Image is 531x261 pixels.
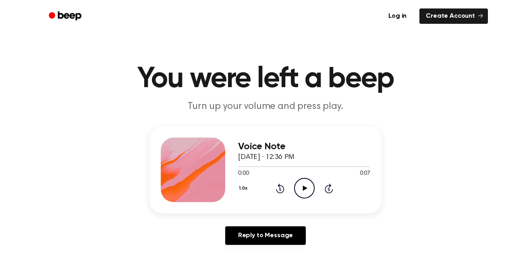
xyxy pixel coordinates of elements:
span: 0:07 [360,169,370,178]
span: 0:00 [238,169,249,178]
h1: You were left a beep [59,65,472,94]
a: Create Account [419,8,488,24]
button: 1.0x [238,182,250,195]
a: Reply to Message [225,226,306,245]
a: Beep [43,8,89,24]
span: [DATE] · 12:36 PM [238,154,295,161]
h3: Voice Note [238,141,370,152]
p: Turn up your volume and press play. [111,100,420,113]
a: Log in [380,7,415,25]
